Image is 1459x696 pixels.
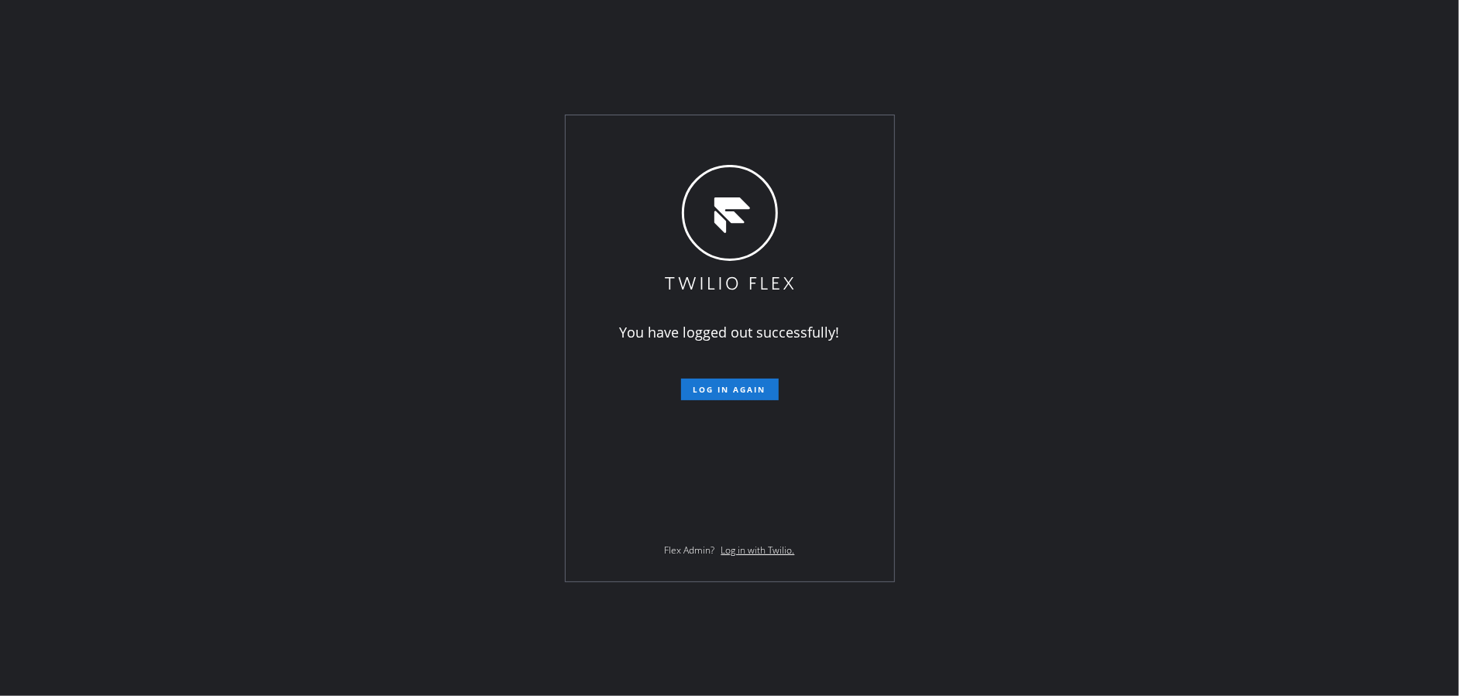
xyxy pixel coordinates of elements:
a: Log in with Twilio. [721,543,795,557]
span: Flex Admin? [665,543,715,557]
button: Log in again [681,379,779,400]
span: You have logged out successfully! [620,323,840,341]
span: Log in again [693,384,766,395]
